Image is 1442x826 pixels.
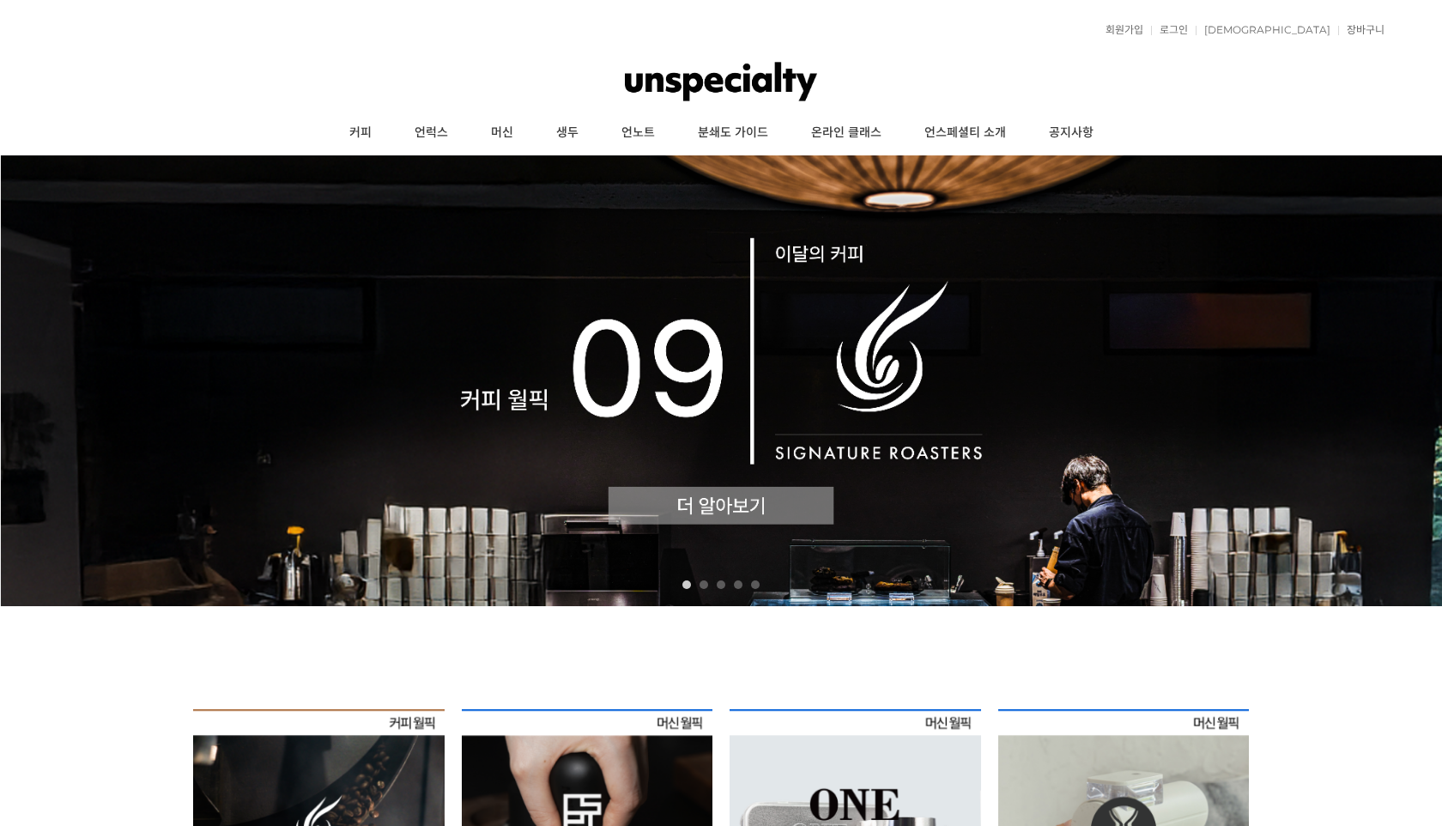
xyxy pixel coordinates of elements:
[625,56,818,107] img: 언스페셜티 몰
[1097,25,1143,35] a: 회원가입
[328,112,393,155] a: 커피
[734,580,742,589] a: 4
[600,112,676,155] a: 언노트
[676,112,790,155] a: 분쇄도 가이드
[1338,25,1384,35] a: 장바구니
[903,112,1027,155] a: 언스페셜티 소개
[393,112,470,155] a: 언럭스
[682,580,691,589] a: 1
[717,580,725,589] a: 3
[1027,112,1115,155] a: 공지사항
[1196,25,1330,35] a: [DEMOGRAPHIC_DATA]
[470,112,535,155] a: 머신
[790,112,903,155] a: 온라인 클래스
[751,580,760,589] a: 5
[1151,25,1188,35] a: 로그인
[700,580,708,589] a: 2
[535,112,600,155] a: 생두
